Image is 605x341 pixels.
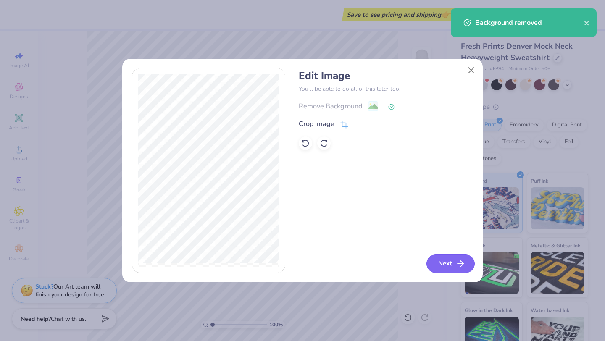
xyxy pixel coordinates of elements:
[299,84,473,93] p: You’ll be able to do all of this later too.
[475,18,584,28] div: Background removed
[426,254,475,273] button: Next
[299,70,473,82] h4: Edit Image
[299,119,334,129] div: Crop Image
[584,18,590,28] button: close
[463,62,479,78] button: Close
